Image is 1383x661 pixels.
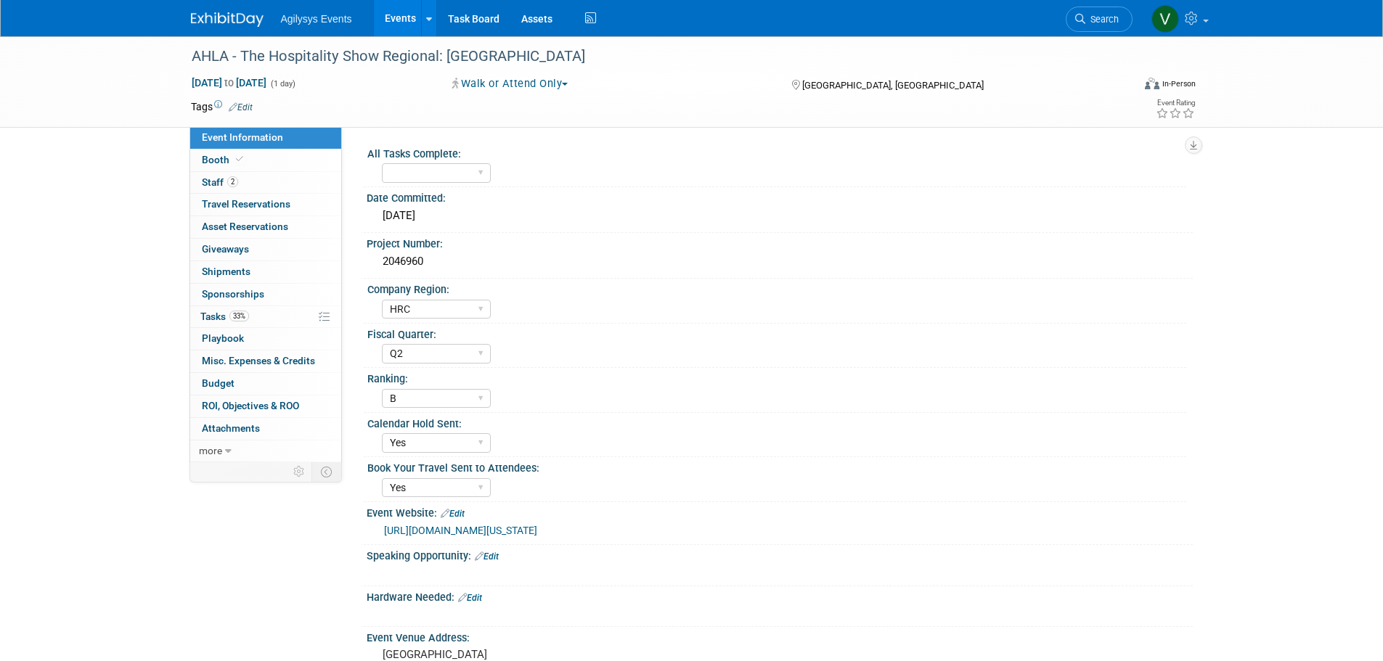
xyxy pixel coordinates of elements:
a: Edit [458,593,482,603]
div: Project Number: [367,233,1193,251]
span: Attachments [202,422,260,434]
a: Giveaways [190,239,341,260]
button: Walk or Attend Only [447,76,574,91]
a: Asset Reservations [190,216,341,238]
span: Sponsorships [202,288,264,300]
div: Book Your Travel Sent to Attendees: [367,457,1186,475]
a: ROI, Objectives & ROO [190,395,341,417]
span: Misc. Expenses & Credits [202,355,315,366]
a: Travel Reservations [190,194,341,215]
a: Shipments [190,261,341,283]
div: Hardware Needed: [367,586,1193,605]
a: Tasks33% [190,306,341,328]
a: [URL][DOMAIN_NAME][US_STATE] [384,525,537,536]
a: Edit [475,551,499,562]
span: 33% [229,311,249,321]
img: ExhibitDay [191,12,264,27]
span: Asset Reservations [202,221,288,232]
td: Personalize Event Tab Strip [287,462,312,481]
span: Giveaways [202,243,249,255]
a: Event Information [190,127,341,149]
span: Tasks [200,311,249,322]
div: [DATE] [378,205,1182,227]
a: Staff2 [190,172,341,194]
a: Booth [190,149,341,171]
a: more [190,440,341,462]
span: [GEOGRAPHIC_DATA], [GEOGRAPHIC_DATA] [802,80,984,91]
div: Ranking: [367,368,1186,386]
img: Format-Inperson.png [1145,78,1159,89]
div: Fiscal Quarter: [367,324,1186,342]
span: more [199,445,222,456]
span: Budget [202,377,234,389]
a: Edit [441,509,465,519]
div: Event Format [1047,75,1196,97]
i: Booth reservation complete [236,155,243,163]
span: Booth [202,154,246,165]
a: Attachments [190,418,341,440]
div: Company Region: [367,279,1186,297]
td: Toggle Event Tabs [311,462,341,481]
div: Date Committed: [367,187,1193,205]
span: 2 [227,176,238,187]
a: Edit [229,102,253,112]
a: Search [1066,7,1133,32]
span: Staff [202,176,238,188]
a: Misc. Expenses & Credits [190,350,341,372]
span: Agilysys Events [281,13,352,25]
span: [DATE] [DATE] [191,76,267,89]
a: Playbook [190,328,341,350]
span: to [222,77,236,89]
a: Budget [190,373,341,395]
div: Event Rating [1156,99,1195,107]
span: Travel Reservations [202,198,290,210]
a: Sponsorships [190,284,341,305]
div: Event Venue Address: [367,627,1193,645]
span: (1 day) [269,79,295,89]
div: Calendar Hold Sent: [367,413,1186,431]
span: Search [1085,14,1119,25]
div: In-Person [1162,78,1196,89]
span: Event Information [202,131,283,143]
div: Event Website: [367,502,1193,521]
div: AHLA - The Hospitality Show Regional: [GEOGRAPHIC_DATA] [187,44,1111,70]
span: Shipments [202,266,250,277]
td: Tags [191,99,253,114]
span: Playbook [202,332,244,344]
div: Speaking Opportunity: [367,545,1193,564]
div: All Tasks Complete: [367,143,1186,161]
div: 2046960 [378,250,1182,273]
img: Vaitiare Munoz [1151,5,1179,33]
span: ROI, Objectives & ROO [202,400,299,411]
